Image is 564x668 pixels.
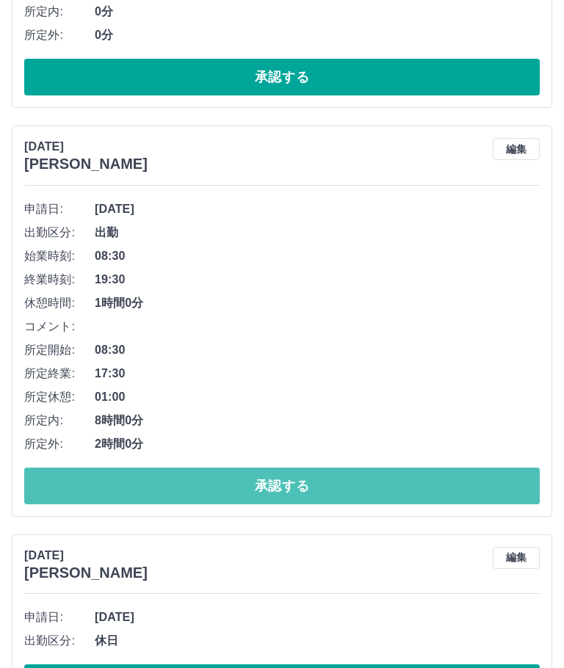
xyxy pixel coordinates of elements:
[24,547,148,564] p: [DATE]
[95,26,540,44] span: 0分
[95,294,540,312] span: 1時間0分
[95,200,540,218] span: [DATE]
[24,318,95,335] span: コメント:
[95,224,540,242] span: 出勤
[493,547,540,569] button: 編集
[24,468,540,504] button: 承認する
[24,412,95,429] span: 所定内:
[24,156,148,173] h3: [PERSON_NAME]
[95,341,540,359] span: 08:30
[24,271,95,288] span: 終業時刻:
[95,632,540,650] span: 休日
[24,26,95,44] span: 所定外:
[95,271,540,288] span: 19:30
[24,435,95,453] span: 所定外:
[493,138,540,160] button: 編集
[95,388,540,406] span: 01:00
[95,247,540,265] span: 08:30
[24,294,95,312] span: 休憩時間:
[95,609,540,626] span: [DATE]
[24,609,95,626] span: 申請日:
[24,247,95,265] span: 始業時刻:
[24,365,95,382] span: 所定終業:
[95,435,540,453] span: 2時間0分
[24,388,95,406] span: 所定休憩:
[24,59,540,95] button: 承認する
[24,200,95,218] span: 申請日:
[24,341,95,359] span: 所定開始:
[24,224,95,242] span: 出勤区分:
[95,412,540,429] span: 8時間0分
[95,365,540,382] span: 17:30
[24,138,148,156] p: [DATE]
[95,3,540,21] span: 0分
[24,564,148,581] h3: [PERSON_NAME]
[24,3,95,21] span: 所定内:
